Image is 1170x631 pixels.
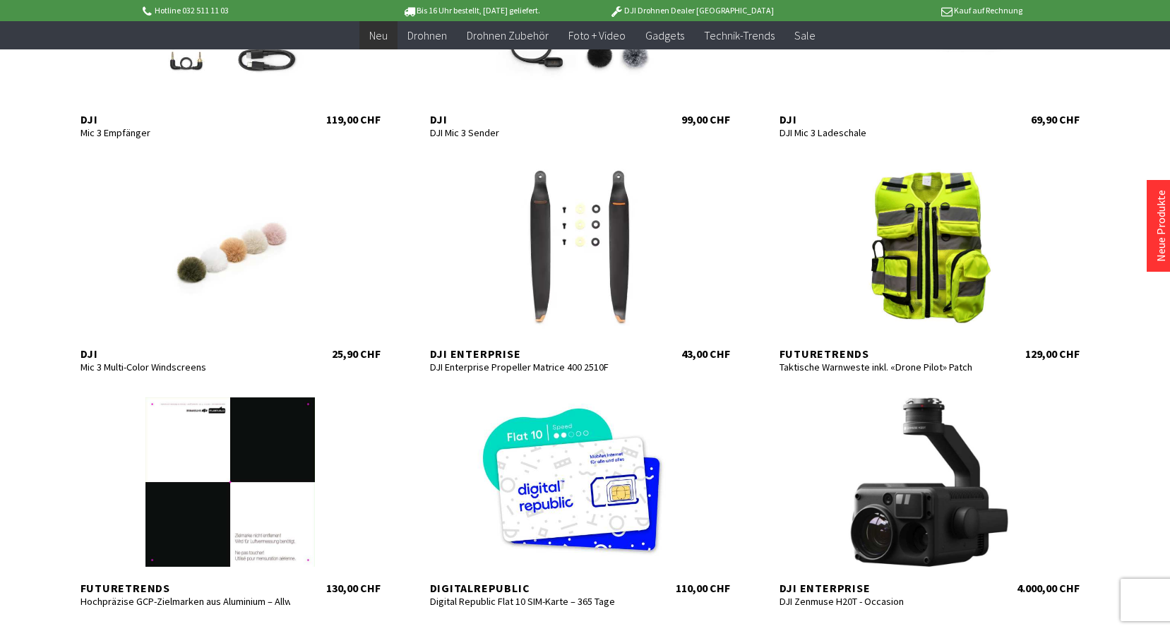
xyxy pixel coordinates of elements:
a: Sale [784,21,825,50]
div: 130,00 CHF [326,581,381,595]
a: DJI Mic 3 Multi-Color Windscreens 25,90 CHF [66,163,395,361]
a: Drohnen [398,21,457,50]
div: 129,00 CHF [1025,347,1080,361]
div: DJI Enterprise Propeller Matrice 400 2510F [430,361,640,373]
div: DJI Enterprise [430,347,640,361]
a: Neu [359,21,398,50]
div: 99,00 CHF [681,112,730,126]
span: Drohnen Zubehör [467,28,549,42]
div: DJI [780,112,990,126]
p: DJI Drohnen Dealer [GEOGRAPHIC_DATA] [581,2,801,19]
div: DJI Zenmuse H20T - Occasion [780,595,990,608]
span: Sale [794,28,816,42]
a: Futuretrends Hochpräzise GCP-Zielmarken aus Aluminium – Allwetter & Drohnen-kompatibel 130,00 CHF [66,397,395,595]
a: Gadgets [635,21,694,50]
div: DJI [80,112,291,126]
p: Bis 16 Uhr bestellt, [DATE] geliefert. [361,2,581,19]
div: Hochpräzise GCP-Zielmarken aus Aluminium – Allwetter & Drohnen-kompatibel [80,595,291,608]
div: Futuretrends [80,581,291,595]
div: Futuretrends [780,347,990,361]
span: Neu [369,28,388,42]
div: DJI Enterprise [780,581,990,595]
div: 4.000,00 CHF [1017,581,1080,595]
div: DJI [430,112,640,126]
a: Futuretrends Taktische Warnweste inkl. «Drone Pilot» Patch 129,00 CHF [765,163,1094,361]
div: Digital Republic Flat 10 SIM-Karte – 365 Tage [430,595,640,608]
div: digitalrepublic [430,581,640,595]
div: DJI Mic 3 Sender [430,126,640,139]
div: Mic 3 Multi-Color Windscreens [80,361,291,373]
a: digitalrepublic Digital Republic Flat 10 SIM-Karte – 365 Tage 110,00 CHF [416,397,744,595]
div: Mic 3 Empfänger [80,126,291,139]
div: 110,00 CHF [676,581,730,595]
span: Foto + Video [568,28,626,42]
div: 69,90 CHF [1031,112,1080,126]
a: Foto + Video [559,21,635,50]
a: Neue Produkte [1154,190,1168,262]
a: DJI Enterprise DJI Enterprise Propeller Matrice 400 2510F 43,00 CHF [416,163,744,361]
p: Kauf auf Rechnung [802,2,1022,19]
span: Drohnen [407,28,447,42]
div: 25,90 CHF [332,347,381,361]
a: Technik-Trends [694,21,784,50]
div: DJI [80,347,291,361]
p: Hotline 032 511 11 03 [141,2,361,19]
a: DJI Enterprise DJI Zenmuse H20T - Occasion 4.000,00 CHF [765,397,1094,595]
span: Gadgets [645,28,684,42]
div: DJI Mic 3 Ladeschale [780,126,990,139]
div: Taktische Warnweste inkl. «Drone Pilot» Patch [780,361,990,373]
div: 119,00 CHF [326,112,381,126]
div: 43,00 CHF [681,347,730,361]
a: Drohnen Zubehör [457,21,559,50]
span: Technik-Trends [704,28,775,42]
